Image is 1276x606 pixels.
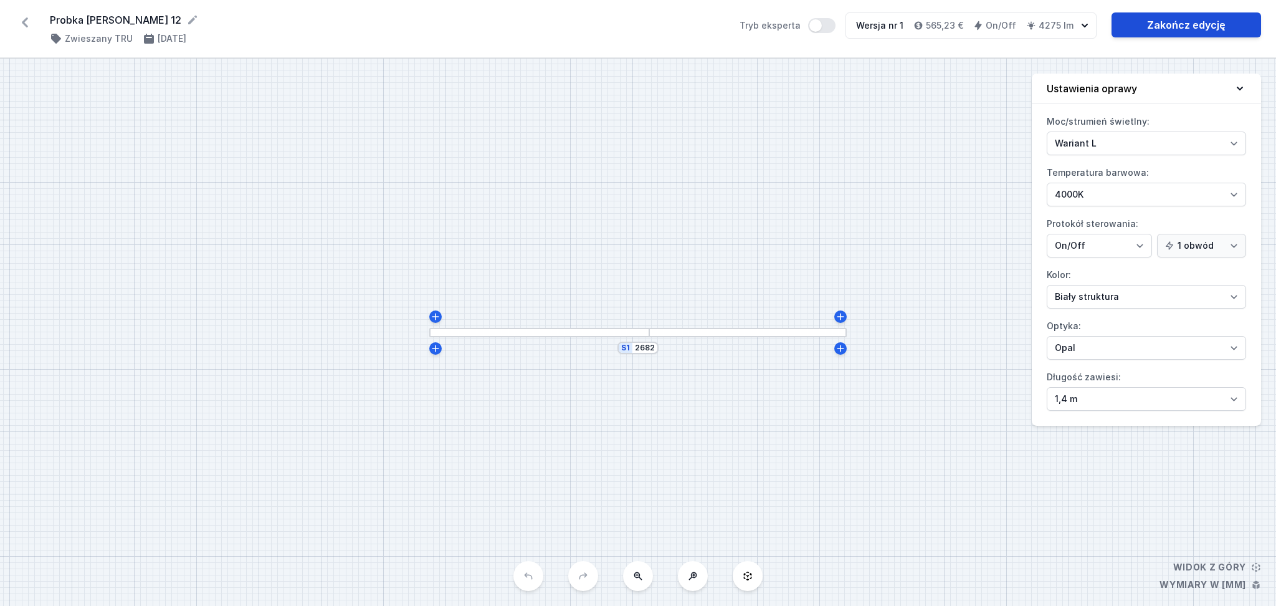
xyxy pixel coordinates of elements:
[65,32,133,45] h4: Zwieszany TRU
[845,12,1097,39] button: Wersja nr 1565,23 €On/Off4275 lm
[1047,81,1137,96] h4: Ustawienia oprawy
[1047,387,1246,411] select: Długość zawiesi:
[1039,19,1074,32] h4: 4275 lm
[186,14,199,26] button: Edytuj nazwę projektu
[1047,367,1246,411] label: Długość zawiesi:
[1047,183,1246,206] select: Temperatura barwowa:
[50,12,725,27] form: Probka [PERSON_NAME] 12
[1047,163,1246,206] label: Temperatura barwowa:
[1032,74,1261,104] button: Ustawienia oprawy
[635,343,655,353] input: Wymiar [mm]
[1047,316,1246,360] label: Optyka:
[808,18,836,33] button: Tryb eksperta
[1157,234,1246,257] select: Protokół sterowania:
[158,32,186,45] h4: [DATE]
[986,19,1016,32] h4: On/Off
[1047,265,1246,309] label: Kolor:
[1112,12,1261,37] a: Zakończ edycję
[856,19,903,32] div: Wersja nr 1
[1047,234,1152,257] select: Protokół sterowania:
[1047,285,1246,309] select: Kolor:
[740,18,836,33] label: Tryb eksperta
[1047,336,1246,360] select: Optyka:
[1047,132,1246,155] select: Moc/strumień świetlny:
[1047,112,1246,155] label: Moc/strumień świetlny:
[1047,214,1246,257] label: Protokół sterowania:
[926,19,963,32] h4: 565,23 €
